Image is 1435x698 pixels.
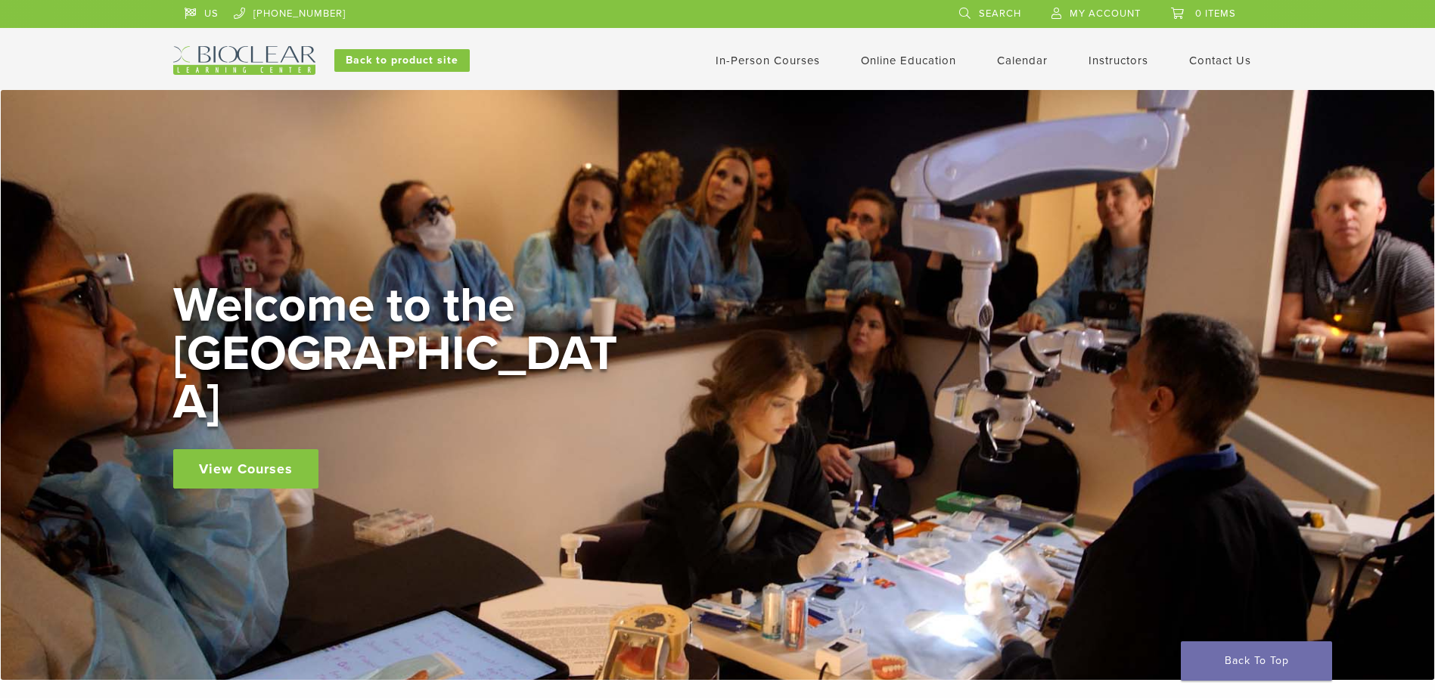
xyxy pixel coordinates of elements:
[173,449,318,489] a: View Courses
[861,54,956,67] a: Online Education
[334,49,470,72] a: Back to product site
[1189,54,1251,67] a: Contact Us
[1195,8,1236,20] span: 0 items
[1089,54,1148,67] a: Instructors
[997,54,1048,67] a: Calendar
[979,8,1021,20] span: Search
[173,46,315,75] img: Bioclear
[1181,641,1332,681] a: Back To Top
[173,281,627,427] h2: Welcome to the [GEOGRAPHIC_DATA]
[716,54,820,67] a: In-Person Courses
[1070,8,1141,20] span: My Account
